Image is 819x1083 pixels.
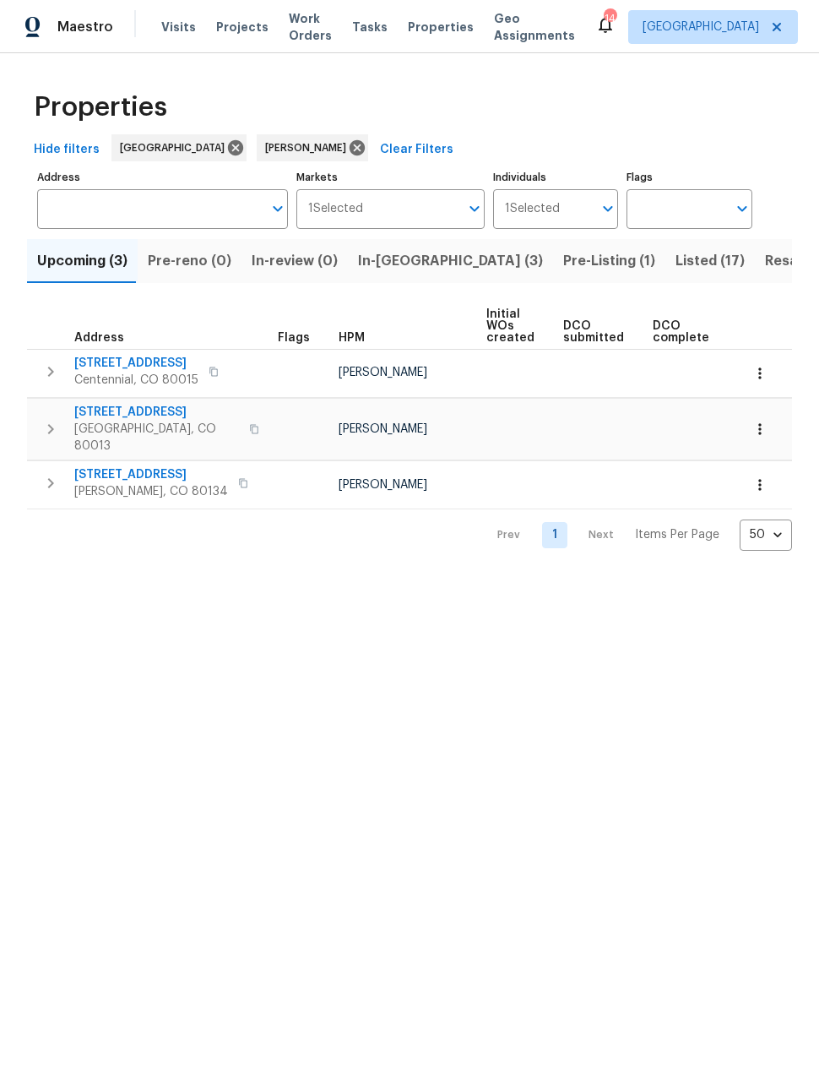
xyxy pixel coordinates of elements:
[34,139,100,161] span: Hide filters
[635,526,719,543] p: Items Per Page
[216,19,268,35] span: Projects
[308,202,363,216] span: 1 Selected
[675,249,745,273] span: Listed (17)
[37,249,127,273] span: Upcoming (3)
[120,139,231,156] span: [GEOGRAPHIC_DATA]
[730,197,754,220] button: Open
[481,520,792,551] nav: Pagination Navigation
[339,479,427,491] span: [PERSON_NAME]
[57,19,113,35] span: Maestro
[339,367,427,378] span: [PERSON_NAME]
[505,202,560,216] span: 1 Selected
[278,332,310,344] span: Flags
[34,99,167,116] span: Properties
[74,483,228,500] span: [PERSON_NAME], CO 80134
[596,197,620,220] button: Open
[408,19,474,35] span: Properties
[252,249,338,273] span: In-review (0)
[257,134,368,161] div: [PERSON_NAME]
[74,466,228,483] span: [STREET_ADDRESS]
[289,10,332,44] span: Work Orders
[37,172,288,182] label: Address
[74,372,198,389] span: Centennial, CO 80015
[161,19,196,35] span: Visits
[358,249,543,273] span: In-[GEOGRAPHIC_DATA] (3)
[265,139,353,156] span: [PERSON_NAME]
[643,19,759,35] span: [GEOGRAPHIC_DATA]
[486,308,534,344] span: Initial WOs created
[653,320,709,344] span: DCO complete
[626,172,752,182] label: Flags
[493,172,619,182] label: Individuals
[494,10,575,44] span: Geo Assignments
[74,421,239,454] span: [GEOGRAPHIC_DATA], CO 80013
[339,423,427,435] span: [PERSON_NAME]
[604,10,616,27] div: 14
[563,320,624,344] span: DCO submitted
[339,332,365,344] span: HPM
[380,139,453,161] span: Clear Filters
[463,197,486,220] button: Open
[563,249,655,273] span: Pre-Listing (1)
[74,404,239,421] span: [STREET_ADDRESS]
[74,355,198,372] span: [STREET_ADDRESS]
[542,522,567,548] a: Goto page 1
[148,249,231,273] span: Pre-reno (0)
[740,513,792,557] div: 50
[74,332,124,344] span: Address
[296,172,485,182] label: Markets
[373,134,460,166] button: Clear Filters
[27,134,106,166] button: Hide filters
[111,134,247,161] div: [GEOGRAPHIC_DATA]
[266,197,290,220] button: Open
[352,21,388,33] span: Tasks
